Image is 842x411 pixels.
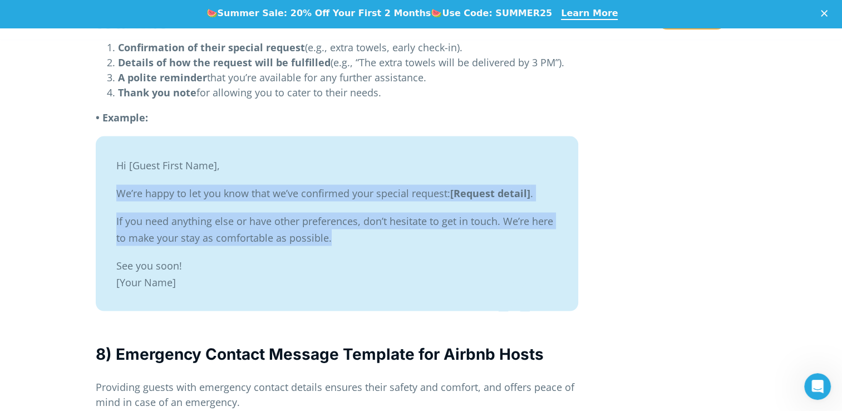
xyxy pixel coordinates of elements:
strong: Thank you note [118,86,196,99]
strong: Details of how the request will be fulfilled [118,56,331,69]
a: Learn More [561,8,618,20]
li: (e.g., “The extra towels will be delivered by 3 PM”). [118,55,578,70]
b: Summer Sale: 20% Off Your First 2 Months [218,8,431,18]
b: [Request detail] [450,187,530,200]
strong: • Example: [96,111,148,124]
p: If you need anything else or have other preferences, don’t hesitate to get in touch. We’re here t... [116,213,558,246]
iframe: Intercom live chat [804,373,831,400]
strong: Confirmation of their special request [118,41,305,54]
p: Providing guests with emergency contact details ensures their safety and comfort, and offers peac... [96,380,578,410]
p: See you soon! [Your Name] [116,257,558,291]
div: 🍉 🍉 [206,8,553,19]
b: Use Code: SUMMER25 [442,8,552,18]
div: Close [821,10,832,17]
li: for allowing you to cater to their needs. [118,85,578,100]
span: Hi [Guest First Name], [116,159,220,172]
li: (e.g., extra towels, early check-in). [118,40,578,55]
p: We’re happy to let you know that we’ve confirmed your special request: . [116,185,558,202]
strong: A polite reminder [118,71,207,84]
h3: 8) Emergency Contact Message Template for Airbnb Hosts [96,344,578,365]
li: that you’re available for any further assistance. [118,70,578,85]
